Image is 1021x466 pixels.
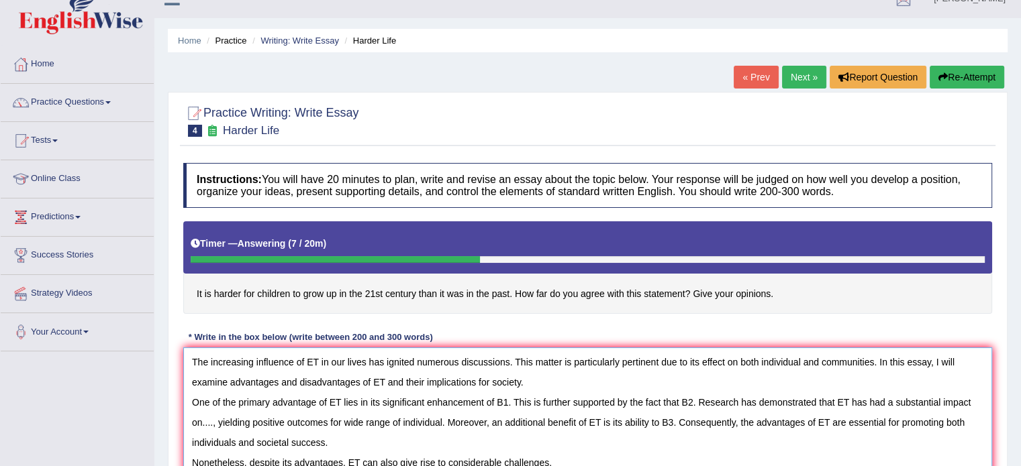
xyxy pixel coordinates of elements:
a: Your Account [1,313,154,347]
button: Re-Attempt [930,66,1004,89]
li: Practice [203,34,246,47]
h5: Timer — [191,239,326,249]
a: Next » [782,66,826,89]
a: Strategy Videos [1,275,154,308]
a: Predictions [1,198,154,232]
a: Success Stories [1,237,154,270]
a: Practice Questions [1,84,154,117]
div: * Write in the box below (write between 200 and 300 words) [183,331,438,343]
a: Online Class [1,160,154,194]
b: ) [323,238,326,249]
b: Answering [238,238,286,249]
span: 4 [188,125,202,137]
button: Report Question [830,66,926,89]
h4: You will have 20 minutes to plan, write and revise an essay about the topic below. Your response ... [183,163,992,208]
a: Tests [1,122,154,156]
li: Harder Life [342,34,397,47]
b: Instructions: [197,174,262,185]
small: Harder Life [223,124,279,137]
a: Writing: Write Essay [260,36,339,46]
a: « Prev [734,66,778,89]
b: ( [288,238,291,249]
h2: Practice Writing: Write Essay [183,103,358,137]
small: Exam occurring question [205,125,220,137]
b: 7 / 20m [291,238,323,249]
a: Home [1,46,154,79]
a: Home [178,36,201,46]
